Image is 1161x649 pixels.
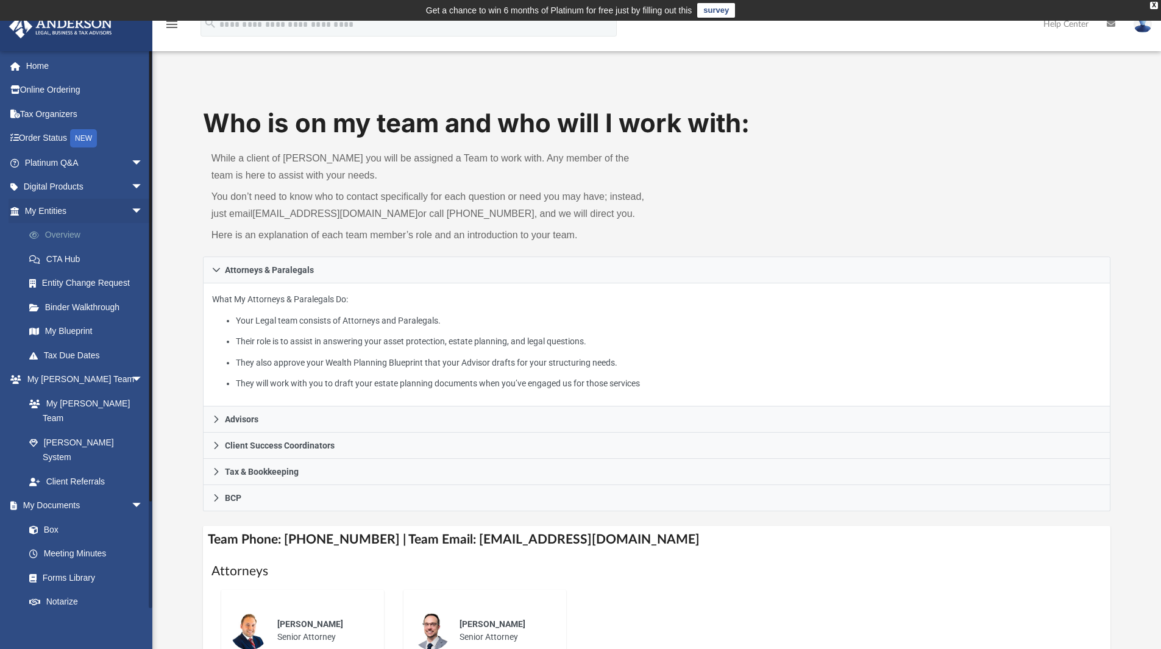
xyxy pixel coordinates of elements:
a: My Blueprint [17,319,155,344]
a: Forms Library [17,566,149,590]
span: arrow_drop_down [131,367,155,392]
p: Here is an explanation of each team member’s role and an introduction to your team. [211,227,648,244]
a: Attorneys & Paralegals [203,257,1111,283]
div: Attorneys & Paralegals [203,283,1111,407]
span: arrow_drop_down [131,494,155,519]
div: close [1150,2,1158,9]
span: [PERSON_NAME] [460,619,525,629]
a: Advisors [203,406,1111,433]
a: Client Success Coordinators [203,433,1111,459]
a: My Documentsarrow_drop_down [9,494,155,518]
li: They will work with you to draft your estate planning documents when you’ve engaged us for those ... [236,376,1101,391]
a: Home [9,54,162,78]
span: [PERSON_NAME] [277,619,343,629]
a: Online Ordering [9,78,162,102]
a: Order StatusNEW [9,126,162,151]
p: You don’t need to know who to contact specifically for each question or need you may have; instea... [211,188,648,222]
span: BCP [225,494,241,502]
a: Tax Due Dates [17,343,162,367]
a: BCP [203,485,1111,511]
a: Digital Productsarrow_drop_down [9,175,162,199]
a: Meeting Minutes [17,542,155,566]
a: My [PERSON_NAME] Teamarrow_drop_down [9,367,155,392]
a: menu [165,23,179,32]
a: Overview [17,223,162,247]
a: My Entitiesarrow_drop_down [9,199,162,223]
a: [PERSON_NAME] System [17,430,155,469]
img: Anderson Advisors Platinum Portal [5,15,116,38]
span: arrow_drop_down [131,199,155,224]
a: Box [17,517,149,542]
a: Client Referrals [17,469,155,494]
div: Get a chance to win 6 months of Platinum for free just by filling out this [426,3,692,18]
span: Advisors [225,415,258,424]
a: Entity Change Request [17,271,162,296]
a: My [PERSON_NAME] Team [17,391,149,430]
div: NEW [70,129,97,147]
h4: Team Phone: [PHONE_NUMBER] | Team Email: [EMAIL_ADDRESS][DOMAIN_NAME] [203,526,1111,553]
a: CTA Hub [17,247,162,271]
p: What My Attorneys & Paralegals Do: [212,292,1102,391]
li: They also approve your Wealth Planning Blueprint that your Advisor drafts for your structuring ne... [236,355,1101,371]
a: Binder Walkthrough [17,295,162,319]
h1: Attorneys [211,562,1102,580]
a: Platinum Q&Aarrow_drop_down [9,151,162,175]
span: Tax & Bookkeeping [225,467,299,476]
li: Their role is to assist in answering your asset protection, estate planning, and legal questions. [236,334,1101,349]
i: menu [165,17,179,32]
li: Your Legal team consists of Attorneys and Paralegals. [236,313,1101,328]
p: While a client of [PERSON_NAME] you will be assigned a Team to work with. Any member of the team ... [211,150,648,184]
span: arrow_drop_down [131,175,155,200]
a: Tax Organizers [9,102,162,126]
i: search [204,16,217,30]
span: Client Success Coordinators [225,441,335,450]
a: [EMAIL_ADDRESS][DOMAIN_NAME] [252,208,417,219]
h1: Who is on my team and who will I work with: [203,105,1111,141]
img: User Pic [1134,15,1152,33]
span: arrow_drop_down [131,151,155,176]
a: Notarize [17,590,155,614]
a: Tax & Bookkeeping [203,459,1111,485]
a: survey [697,3,735,18]
span: Attorneys & Paralegals [225,266,314,274]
